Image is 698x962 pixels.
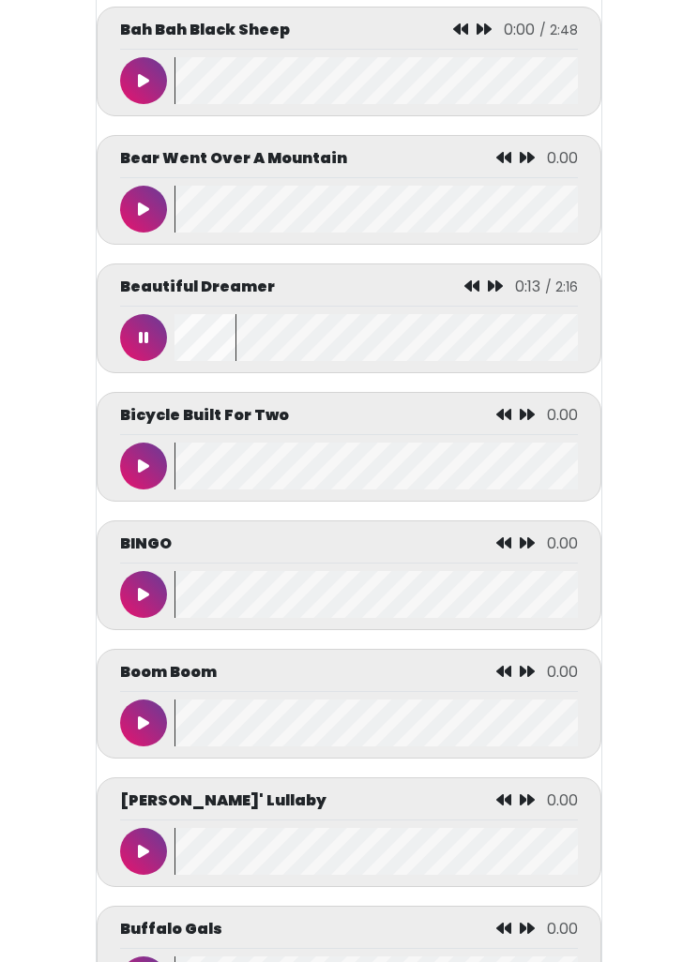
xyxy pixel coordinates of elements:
span: 0.00 [547,918,578,939]
p: Buffalo Gals [120,918,222,940]
span: / 2:48 [539,21,578,39]
p: Bah Bah Black Sheep [120,19,290,41]
p: Bicycle Built For Two [120,404,289,427]
span: 0.00 [547,533,578,554]
p: BINGO [120,533,172,555]
p: [PERSON_NAME]' Lullaby [120,789,326,812]
p: Bear Went Over A Mountain [120,147,347,170]
span: 0:00 [504,19,535,40]
span: / 2:16 [545,278,578,296]
span: 0.00 [547,404,578,426]
span: 0:13 [515,276,540,297]
span: 0.00 [547,661,578,683]
span: 0.00 [547,789,578,811]
p: Boom Boom [120,661,217,684]
p: Beautiful Dreamer [120,276,275,298]
span: 0.00 [547,147,578,169]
